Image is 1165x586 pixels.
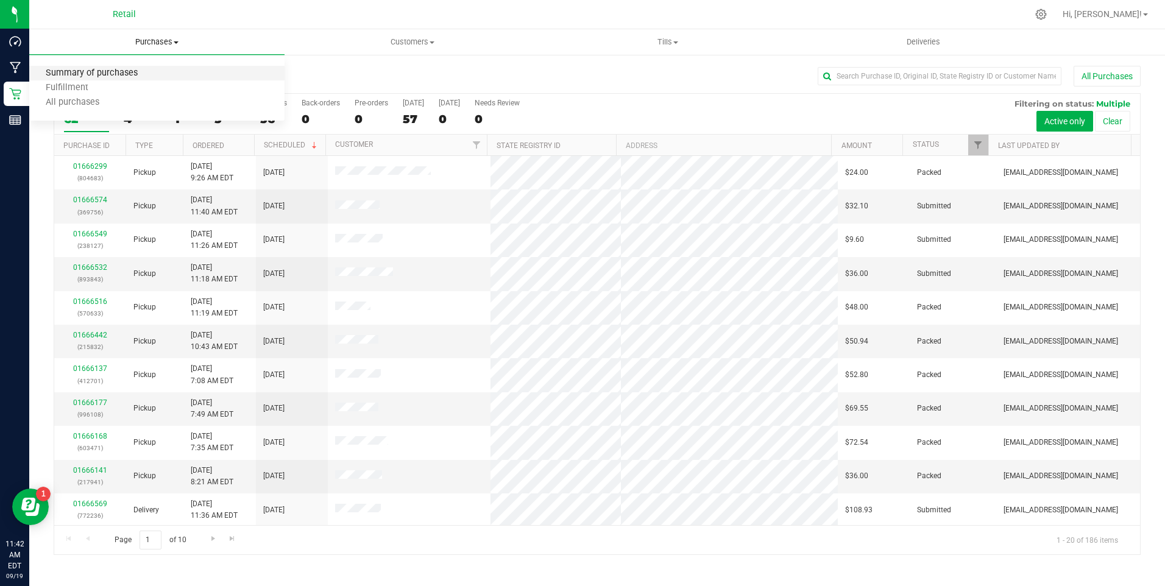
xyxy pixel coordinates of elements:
span: Submitted [917,234,951,245]
span: Pickup [133,470,156,482]
span: Pickup [133,167,156,178]
span: Delivery [133,504,159,516]
span: [DATE] 10:43 AM EDT [191,330,238,353]
p: (603471) [62,442,119,454]
a: Type [135,141,153,150]
inline-svg: Reports [9,114,21,126]
div: Pre-orders [355,99,388,107]
span: Pickup [133,437,156,448]
span: [EMAIL_ADDRESS][DOMAIN_NAME] [1004,437,1118,448]
span: Deliveries [890,37,957,48]
span: Pickup [133,268,156,280]
button: All Purchases [1074,66,1141,86]
iframe: Resource center unread badge [36,487,51,501]
span: [EMAIL_ADDRESS][DOMAIN_NAME] [1004,234,1118,245]
a: 01666168 [73,432,107,440]
a: 01666299 [73,162,107,171]
span: Purchases [29,37,285,48]
span: [EMAIL_ADDRESS][DOMAIN_NAME] [1004,302,1118,313]
a: 01666442 [73,331,107,339]
a: State Registry ID [497,141,561,150]
inline-svg: Retail [9,88,21,100]
span: Packed [917,302,941,313]
a: Status [913,140,939,149]
div: Back-orders [302,99,340,107]
a: Purchase ID [63,141,110,150]
th: Address [616,135,831,156]
span: [EMAIL_ADDRESS][DOMAIN_NAME] [1004,167,1118,178]
span: [DATE] [263,302,285,313]
span: $108.93 [845,504,873,516]
span: [DATE] 11:40 AM EDT [191,194,238,217]
span: [DATE] 11:36 AM EDT [191,498,238,521]
a: 01666532 [73,263,107,272]
div: 0 [439,112,460,126]
span: $36.00 [845,268,868,280]
p: 09/19 [5,571,24,581]
span: Multiple [1096,99,1130,108]
span: Packed [917,336,941,347]
a: Customers [285,29,540,55]
p: (215832) [62,341,119,353]
span: [DATE] 7:49 AM EDT [191,397,233,420]
span: $36.00 [845,470,868,482]
span: [DATE] 11:19 AM EDT [191,296,238,319]
span: [DATE] [263,167,285,178]
span: $48.00 [845,302,868,313]
span: Packed [917,470,941,482]
a: Customer [335,140,373,149]
span: $24.00 [845,167,868,178]
span: $72.54 [845,437,868,448]
div: 0 [302,112,340,126]
span: Submitted [917,200,951,212]
a: Purchases Summary of purchases Fulfillment All purchases [29,29,285,55]
span: Customers [285,37,539,48]
a: Amount [841,141,872,150]
span: [EMAIL_ADDRESS][DOMAIN_NAME] [1004,470,1118,482]
span: [EMAIL_ADDRESS][DOMAIN_NAME] [1004,268,1118,280]
a: Go to the last page [224,531,241,547]
iframe: Resource center [12,489,49,525]
span: Pickup [133,302,156,313]
a: Last Updated By [998,141,1060,150]
input: 1 [140,531,161,549]
a: Filter [467,135,487,155]
a: 01666516 [73,297,107,306]
p: (570633) [62,308,119,319]
p: (996108) [62,409,119,420]
p: (772236) [62,510,119,521]
span: [DATE] 9:26 AM EDT [191,161,233,184]
span: [DATE] [263,470,285,482]
a: Go to the next page [204,531,222,547]
span: [DATE] [263,437,285,448]
span: [EMAIL_ADDRESS][DOMAIN_NAME] [1004,504,1118,516]
input: Search Purchase ID, Original ID, State Registry ID or Customer Name... [818,67,1061,85]
span: [DATE] [263,200,285,212]
a: Filter [968,135,988,155]
inline-svg: Dashboard [9,35,21,48]
span: [DATE] [263,234,285,245]
a: 01666549 [73,230,107,238]
span: Summary of purchases [29,68,154,79]
span: [DATE] [263,504,285,516]
span: Retail [113,9,136,19]
span: [DATE] 8:21 AM EDT [191,465,233,488]
span: Packed [917,403,941,414]
span: Tills [541,37,795,48]
span: [EMAIL_ADDRESS][DOMAIN_NAME] [1004,200,1118,212]
span: [DATE] 7:35 AM EDT [191,431,233,454]
p: (893843) [62,274,119,285]
span: 1 - 20 of 186 items [1047,531,1128,549]
span: [DATE] 7:08 AM EDT [191,363,233,386]
span: $32.10 [845,200,868,212]
a: 01666177 [73,398,107,407]
span: $50.94 [845,336,868,347]
span: [DATE] [263,268,285,280]
span: [DATE] 11:18 AM EDT [191,262,238,285]
span: [EMAIL_ADDRESS][DOMAIN_NAME] [1004,403,1118,414]
a: 01666574 [73,196,107,204]
a: Scheduled [264,141,319,149]
p: (238127) [62,240,119,252]
a: Tills [540,29,796,55]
